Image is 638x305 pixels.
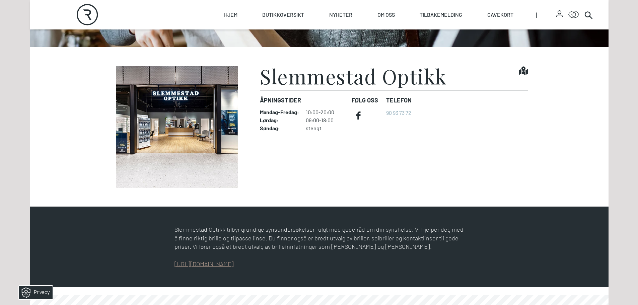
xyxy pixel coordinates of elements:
iframe: Manage Preferences [7,284,61,302]
dt: Søndag : [260,125,299,132]
a: facebook [352,109,365,122]
a: [URL][DOMAIN_NAME] [174,260,234,268]
dt: FØLG OSS [352,96,381,105]
div: © Mappedin [557,148,573,152]
dd: 09:00-18:00 [306,117,346,124]
button: Open Accessibility Menu [568,9,579,20]
h1: Slemmestad Optikk [260,66,447,86]
dt: Lørdag : [260,117,299,124]
dd: 10:00-20:00 [306,109,346,116]
dt: Åpningstider [260,96,346,105]
details: Attribution [555,147,579,152]
a: 90 93 73 72 [386,109,411,116]
dt: Telefon [386,96,412,105]
dd: stengt [306,125,346,132]
dt: Mandag - Fredag : [260,109,299,116]
div: Slemmestad Optikk tilbyr grundige synsundersøkelser fulgt med gode råd om din synshelse. Vi hjelp... [174,225,464,251]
